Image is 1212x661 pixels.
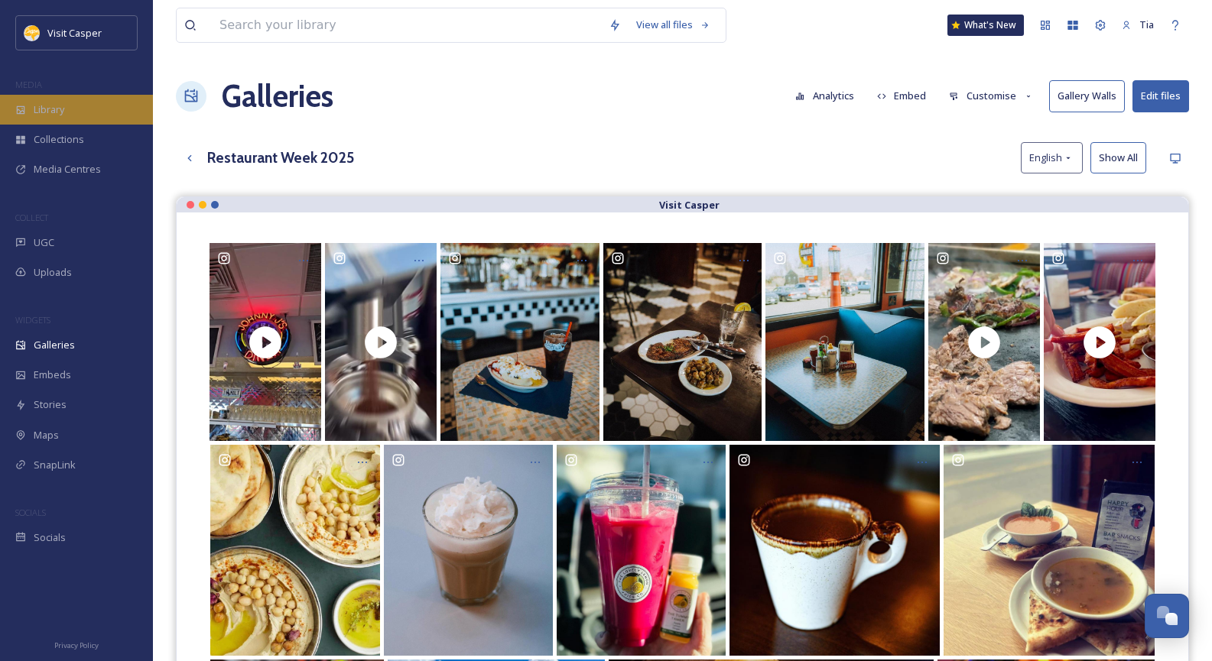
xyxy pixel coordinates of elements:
[438,243,601,441] a: Opens media popup. Media description: 48 hour itinerary in Casper Wyoming: • Head to Hogadon Ski ...
[47,26,102,40] span: Visit Casper
[34,162,101,177] span: Media Centres
[1145,594,1189,638] button: Open Chat
[54,640,99,650] span: Privacy Policy
[941,81,1041,111] button: Customise
[34,338,75,352] span: Galleries
[942,445,1157,656] a: Opens media popup. Media description: The October chill has really set in, and all we can think o...
[727,445,942,656] a: Opens media popup. Media description: This drink right here is our owner Bill’s favorite on our c...
[207,147,354,169] h3: Restaurant Week 2025
[34,458,76,472] span: SnapLink
[15,212,48,223] span: COLLECT
[34,265,72,280] span: Uploads
[1042,243,1158,441] a: Opens media popup. Media description: Sometimes you just need a little bit of everything to satis...
[947,15,1024,36] a: What's New
[554,445,727,656] a: Opens media popup. Media description: BEETS for energy | GINGER for immune support 💪🏼 I’ve got a ...
[1114,10,1162,40] a: Tia
[24,25,40,41] img: 155780.jpg
[212,8,601,42] input: Search your library
[222,73,333,119] a: Galleries
[869,81,934,111] button: Embed
[34,235,54,250] span: UGC
[34,428,59,442] span: Maps
[15,507,46,518] span: SOCIALS
[1132,80,1189,112] button: Edit files
[34,397,67,412] span: Stories
[1139,18,1154,31] span: Tia
[34,368,71,382] span: Embeds
[764,243,927,441] a: Opens media popup. Media description: 48 hour itinerary in Casper Wyoming: • Head to Hogadon Ski ...
[382,445,555,656] a: Opens media popup. Media description: New month, new year, new drink specials!🤍 . . . . #newyear ...
[1049,80,1125,112] button: Gallery Walls
[601,243,764,441] a: Opens media popup. Media description: 48 hour itinerary in Casper Wyoming: • Head to Hogadon Ski ...
[788,81,862,111] button: Analytics
[927,243,1042,441] a: Opens media popup. Media description: Coming in hot to the weekend like 🔥… Tag your LaCo buddy th...
[34,102,64,117] span: Library
[15,79,42,90] span: MEDIA
[1029,151,1062,165] span: English
[208,445,382,656] a: Opens media popup. Media description: Indulge in a must-try delight – Sweet Zoey’s Hummus! Crafte...
[34,530,66,545] span: Socials
[788,81,869,111] a: Analytics
[1090,142,1146,173] button: Show All
[15,314,50,326] span: WIDGETS
[659,198,720,212] strong: Visit Casper
[629,10,718,40] a: View all files
[208,243,323,441] a: Opens media popup. Media description: Nothing better on a cold winters day! #wyoming #casperwyomi...
[34,132,84,147] span: Collections
[54,635,99,653] a: Privacy Policy
[323,243,438,441] a: Opens media popup. Media description: ☕️✨ Guess what, neighbors? The caffeine gods have heard you...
